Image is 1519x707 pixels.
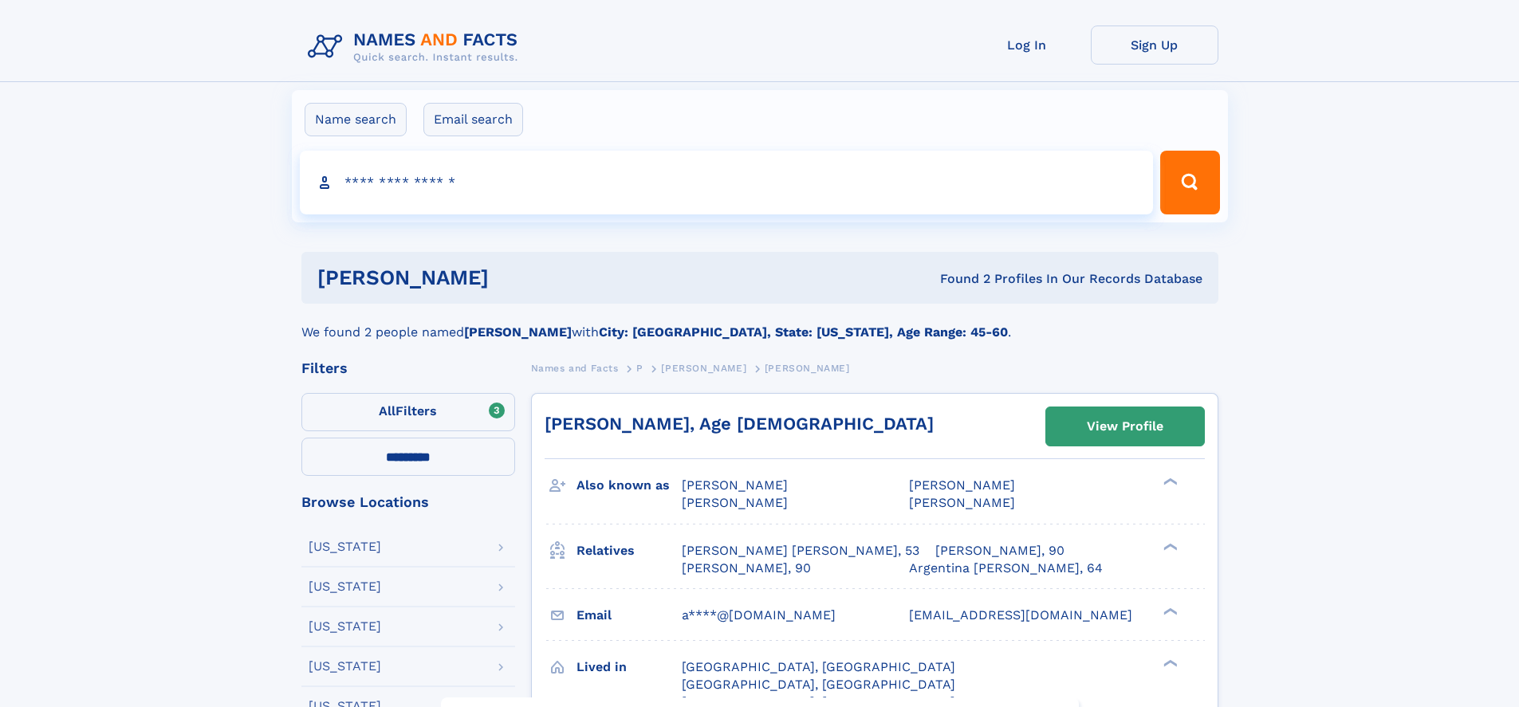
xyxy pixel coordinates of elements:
[661,363,746,374] span: [PERSON_NAME]
[599,324,1008,340] b: City: [GEOGRAPHIC_DATA], State: [US_STATE], Age Range: 45-60
[661,358,746,378] a: [PERSON_NAME]
[909,477,1015,493] span: [PERSON_NAME]
[909,495,1015,510] span: [PERSON_NAME]
[577,537,682,564] h3: Relatives
[309,620,381,633] div: [US_STATE]
[301,361,515,375] div: Filters
[1091,26,1218,65] a: Sign Up
[682,542,919,560] a: [PERSON_NAME] [PERSON_NAME], 53
[301,495,515,509] div: Browse Locations
[423,103,523,136] label: Email search
[963,26,1091,65] a: Log In
[636,358,643,378] a: P
[464,324,572,340] b: [PERSON_NAME]
[1159,606,1179,616] div: ❯
[531,358,619,378] a: Names and Facts
[300,151,1154,214] input: search input
[317,268,714,288] h1: [PERSON_NAME]
[909,607,1132,623] span: [EMAIL_ADDRESS][DOMAIN_NAME]
[577,654,682,681] h3: Lived in
[309,540,381,553] div: [US_STATE]
[545,414,934,434] a: [PERSON_NAME], Age [DEMOGRAPHIC_DATA]
[1159,658,1179,668] div: ❯
[1160,151,1219,214] button: Search Button
[636,363,643,374] span: P
[935,542,1064,560] a: [PERSON_NAME], 90
[682,560,811,577] a: [PERSON_NAME], 90
[682,677,955,692] span: [GEOGRAPHIC_DATA], [GEOGRAPHIC_DATA]
[577,472,682,499] h3: Also known as
[682,477,788,493] span: [PERSON_NAME]
[714,270,1202,288] div: Found 2 Profiles In Our Records Database
[1159,541,1179,552] div: ❯
[305,103,407,136] label: Name search
[682,659,955,674] span: [GEOGRAPHIC_DATA], [GEOGRAPHIC_DATA]
[1087,408,1163,445] div: View Profile
[301,304,1218,342] div: We found 2 people named with .
[765,363,850,374] span: [PERSON_NAME]
[1046,407,1204,446] a: View Profile
[909,560,1103,577] a: Argentina [PERSON_NAME], 64
[309,580,381,593] div: [US_STATE]
[577,602,682,629] h3: Email
[1159,477,1179,487] div: ❯
[309,660,381,673] div: [US_STATE]
[301,26,531,69] img: Logo Names and Facts
[301,393,515,431] label: Filters
[682,495,788,510] span: [PERSON_NAME]
[379,403,395,418] span: All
